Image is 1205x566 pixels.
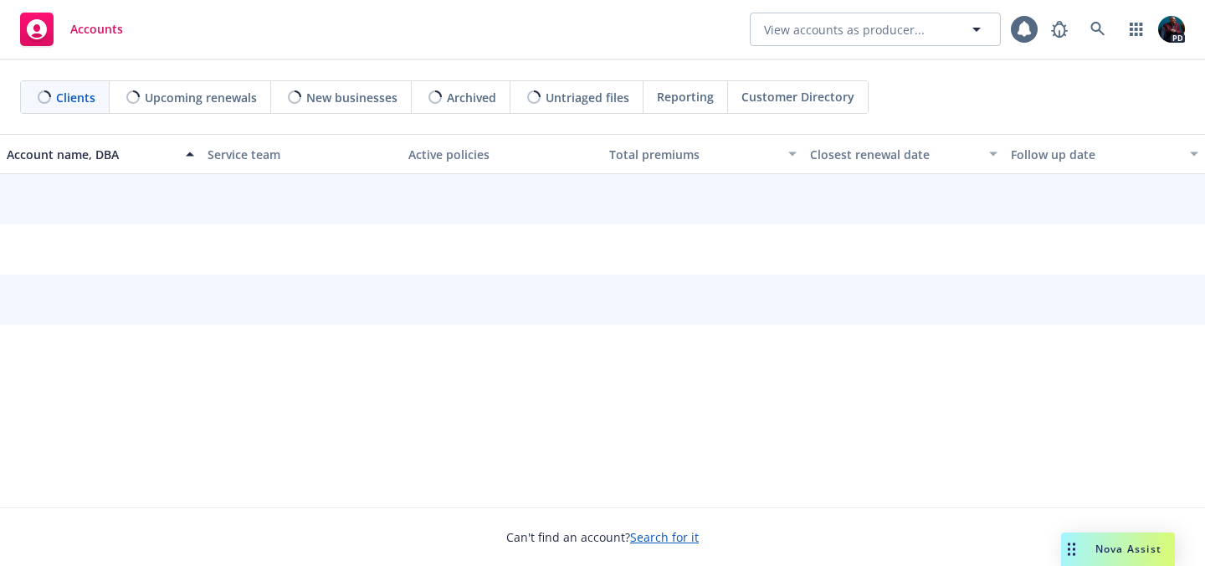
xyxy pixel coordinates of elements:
button: Closest renewal date [803,134,1004,174]
span: Upcoming renewals [145,89,257,106]
span: Customer Directory [741,88,854,105]
button: Service team [201,134,402,174]
span: Untriaged files [546,89,629,106]
div: Drag to move [1061,533,1082,566]
span: New businesses [306,89,397,106]
span: Nova Assist [1095,542,1161,556]
a: Accounts [13,6,130,53]
div: Active policies [408,146,596,163]
span: Reporting [657,88,714,105]
div: Account name, DBA [7,146,176,163]
button: Follow up date [1004,134,1205,174]
a: Switch app [1120,13,1153,46]
div: Total premiums [609,146,778,163]
span: Clients [56,89,95,106]
a: Search for it [630,529,699,545]
div: Service team [208,146,395,163]
button: Active policies [402,134,602,174]
div: Closest renewal date [810,146,979,163]
button: View accounts as producer... [750,13,1001,46]
a: Search [1081,13,1115,46]
div: Follow up date [1011,146,1180,163]
button: Total premiums [602,134,803,174]
img: photo [1158,16,1185,43]
span: View accounts as producer... [764,21,925,39]
span: Can't find an account? [506,528,699,546]
a: Report a Bug [1043,13,1076,46]
button: Nova Assist [1061,533,1175,566]
span: Accounts [70,23,123,36]
span: Archived [447,89,496,106]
